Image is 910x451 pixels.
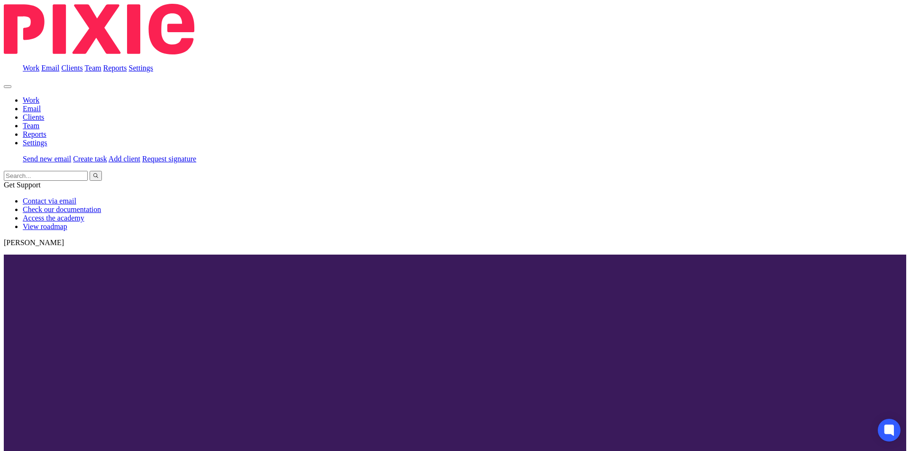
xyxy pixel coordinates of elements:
[23,205,101,213] a: Check our documentation
[4,181,41,189] span: Get Support
[4,239,906,247] p: [PERSON_NAME]
[90,171,102,181] button: Search
[129,64,154,72] a: Settings
[4,171,88,181] input: Search
[84,64,101,72] a: Team
[109,155,140,163] a: Add client
[23,113,44,121] a: Clients
[23,197,76,205] a: Contact via email
[23,96,39,104] a: Work
[41,64,59,72] a: Email
[23,214,84,222] a: Access the academy
[4,4,194,54] img: Pixie
[103,64,127,72] a: Reports
[23,130,46,138] a: Reports
[23,139,47,147] a: Settings
[73,155,107,163] a: Create task
[23,155,71,163] a: Send new email
[23,122,39,130] a: Team
[61,64,82,72] a: Clients
[23,64,39,72] a: Work
[23,105,41,113] a: Email
[142,155,196,163] a: Request signature
[23,222,67,230] a: View roadmap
